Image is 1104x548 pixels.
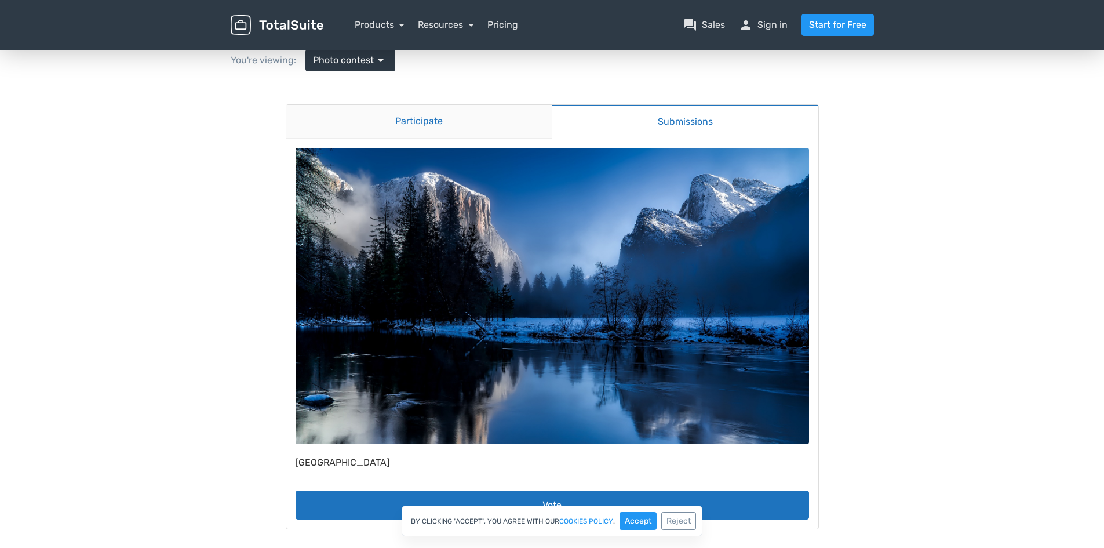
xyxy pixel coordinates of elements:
[620,512,657,530] button: Accept
[739,18,753,32] span: person
[296,67,809,363] img: yellowstone-national-park-1581879_1920.jpg
[231,53,305,67] div: You're viewing:
[661,512,696,530] button: Reject
[313,53,374,67] span: Photo contest
[296,409,809,438] button: Vote
[739,18,788,32] a: personSign in
[374,53,388,67] span: arrow_drop_down
[801,14,874,36] a: Start for Free
[402,506,702,536] div: By clicking "Accept", you agree with our .
[286,24,552,57] a: Participate
[559,518,613,525] a: cookies policy
[683,18,697,32] span: question_answer
[418,19,473,30] a: Resources
[487,18,518,32] a: Pricing
[231,15,323,35] img: TotalSuite for WordPress
[552,23,818,57] a: Submissions
[683,18,725,32] a: question_answerSales
[296,377,809,386] p: [GEOGRAPHIC_DATA]
[305,49,395,71] a: Photo contest arrow_drop_down
[355,19,405,30] a: Products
